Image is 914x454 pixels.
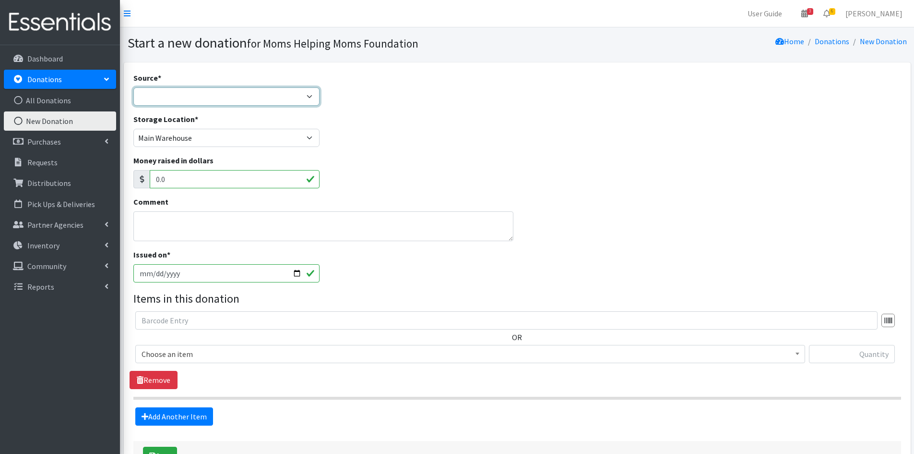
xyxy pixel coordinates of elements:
a: [PERSON_NAME] [838,4,910,23]
span: Choose an item [135,345,805,363]
a: Remove [130,371,178,389]
p: Donations [27,74,62,84]
a: Inventory [4,236,116,255]
label: OR [512,331,522,343]
p: Dashboard [27,54,63,63]
p: Reports [27,282,54,292]
span: 6 [829,8,835,15]
input: Barcode Entry [135,311,878,330]
p: Purchases [27,137,61,147]
label: Storage Location [133,113,198,125]
a: 6 [816,4,838,23]
a: Partner Agencies [4,215,116,234]
input: Quantity [809,345,895,363]
a: Home [775,37,804,46]
a: Pick Ups & Deliveries [4,195,116,214]
label: Money raised in dollars [133,155,214,166]
p: Pick Ups & Deliveries [27,199,95,209]
label: Issued on [133,249,170,260]
span: 3 [807,8,813,15]
h1: Start a new donation [128,35,514,51]
legend: Items in this donation [133,290,901,307]
a: Donations [4,70,116,89]
img: HumanEssentials [4,6,116,38]
a: Distributions [4,173,116,193]
a: Donations [815,37,849,46]
a: User Guide [740,4,790,23]
span: Choose an item [142,347,799,361]
a: Reports [4,277,116,296]
p: Distributions [27,178,71,188]
abbr: required [158,73,161,83]
p: Community [27,261,66,271]
a: Purchases [4,132,116,151]
p: Partner Agencies [27,220,83,230]
a: New Donation [860,37,907,46]
label: Source [133,72,161,84]
abbr: required [167,250,170,259]
a: Add Another Item [135,407,213,426]
a: Requests [4,153,116,172]
a: All Donations [4,91,116,110]
small: for Moms Helping Moms Foundation [247,37,418,50]
a: Community [4,257,116,276]
p: Requests [27,158,58,167]
a: 3 [794,4,816,23]
label: Comment [133,196,168,208]
a: New Donation [4,111,116,131]
p: Inventory [27,241,59,250]
a: Dashboard [4,49,116,68]
abbr: required [195,114,198,124]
